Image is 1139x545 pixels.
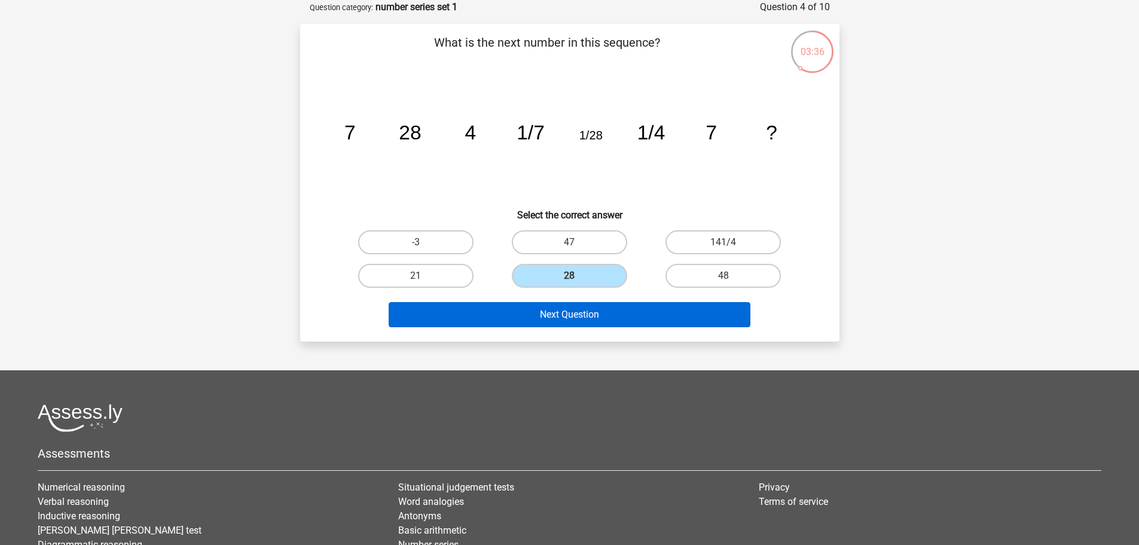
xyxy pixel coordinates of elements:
[706,121,717,144] tspan: 7
[637,121,665,144] tspan: 1/4
[398,510,441,522] a: Antonyms
[38,496,109,507] a: Verbal reasoning
[319,200,820,221] h6: Select the correct answer
[579,129,602,142] tspan: 1/28
[375,1,457,13] strong: number series set 1
[759,482,790,493] a: Privacy
[38,446,1101,461] h5: Assessments
[766,121,777,144] tspan: ?
[512,264,627,288] label: 28
[358,264,474,288] label: 21
[399,121,421,144] tspan: 28
[398,525,466,536] a: Basic arithmetic
[665,264,781,288] label: 48
[665,230,781,254] label: 141/4
[398,496,464,507] a: Word analogies
[319,34,775,69] p: What is the next number in this sequence?
[38,510,120,522] a: Inductive reasoning
[465,121,476,144] tspan: 4
[358,230,474,254] label: -3
[517,121,545,144] tspan: 1/7
[512,230,627,254] label: 47
[310,3,373,12] small: Question category:
[398,482,514,493] a: Situational judgement tests
[38,482,125,493] a: Numerical reasoning
[389,302,750,327] button: Next Question
[790,29,835,59] div: 03:36
[344,121,355,144] tspan: 7
[38,525,201,536] a: [PERSON_NAME] [PERSON_NAME] test
[38,404,123,432] img: Assessly logo
[759,496,828,507] a: Terms of service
